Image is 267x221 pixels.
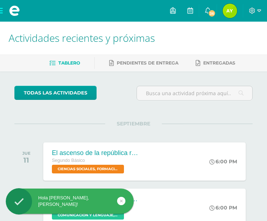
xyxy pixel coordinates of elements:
span: Actividades recientes y próximas [9,31,155,45]
span: Segundo Básico [52,158,85,163]
input: Busca una actividad próxima aquí... [137,86,253,100]
a: Tablero [49,57,80,69]
a: Entregadas [196,57,235,69]
div: JUE [22,151,31,156]
span: Entregadas [203,60,235,66]
div: 6:00 PM [209,158,237,165]
a: todas las Actividades [14,86,97,100]
a: Pendientes de entrega [109,57,178,69]
span: SEPTIEMBRE [105,120,162,127]
div: 6:00 PM [209,204,237,211]
span: Pendientes de entrega [117,60,178,66]
div: El ascenso de la república romana [52,149,138,157]
span: CIENCIAS SOCIALES, FORMACIÓN CIUDADANA E INTERCULTURALIDAD 'Sección A' [52,165,124,173]
span: Tablero [58,60,80,66]
div: 11 [22,156,31,164]
div: Hola [PERSON_NAME], [PERSON_NAME]! [6,195,134,208]
img: 67d3eaa01fb60ddced8bc19d89a57e7c.png [223,4,237,18]
span: 36 [208,9,216,17]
